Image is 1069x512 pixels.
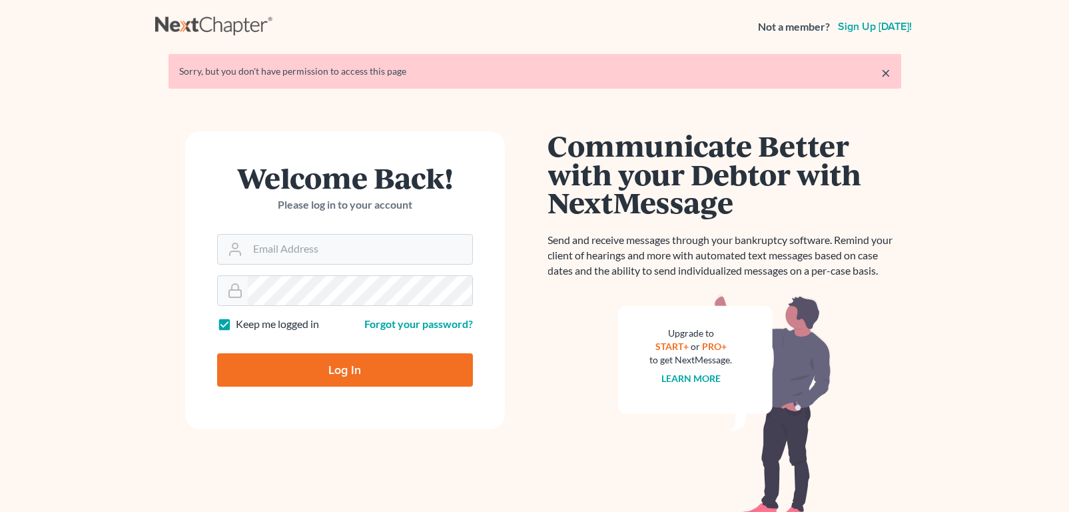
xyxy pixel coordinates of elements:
a: Learn more [661,373,721,384]
input: Email Address [248,235,472,264]
a: START+ [655,341,689,352]
strong: Not a member? [758,19,830,35]
h1: Communicate Better with your Debtor with NextMessage [548,131,901,217]
a: Sign up [DATE]! [835,21,914,32]
h1: Welcome Back! [217,163,473,192]
div: Upgrade to [650,327,733,340]
div: to get NextMessage. [650,353,733,367]
a: PRO+ [702,341,727,352]
p: Send and receive messages through your bankruptcy software. Remind your client of hearings and mo... [548,233,901,279]
label: Keep me logged in [236,317,319,332]
span: or [691,341,700,352]
input: Log In [217,353,473,387]
a: × [881,65,891,81]
a: Forgot your password? [364,317,473,330]
p: Please log in to your account [217,197,473,213]
div: Sorry, but you don't have permission to access this page [179,65,891,78]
